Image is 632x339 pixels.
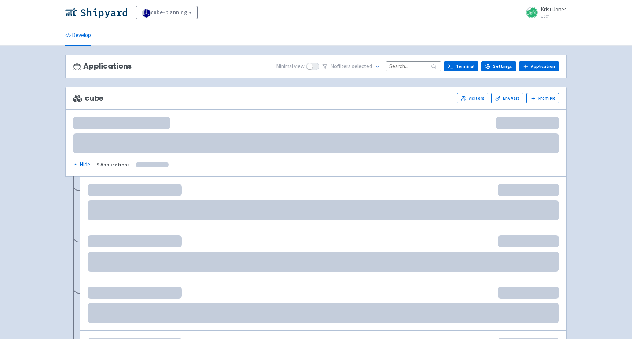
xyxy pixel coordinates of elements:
[73,62,132,70] h3: Applications
[276,62,305,71] span: Minimal view
[526,93,559,103] button: From PR
[73,94,103,103] span: cube
[73,161,90,169] div: Hide
[73,161,91,169] button: Hide
[522,7,567,18] a: KristiJones User
[541,6,567,13] span: KristiJones
[386,61,441,71] input: Search...
[444,61,478,71] a: Terminal
[136,6,198,19] a: cube-planning
[481,61,516,71] a: Settings
[519,61,559,71] a: Application
[330,62,372,71] span: No filter s
[541,14,567,18] small: User
[65,7,127,18] img: Shipyard logo
[491,93,523,103] a: Env Vars
[352,63,372,70] span: selected
[97,161,130,169] div: 9 Applications
[65,25,91,46] a: Develop
[457,93,488,103] a: Visitors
